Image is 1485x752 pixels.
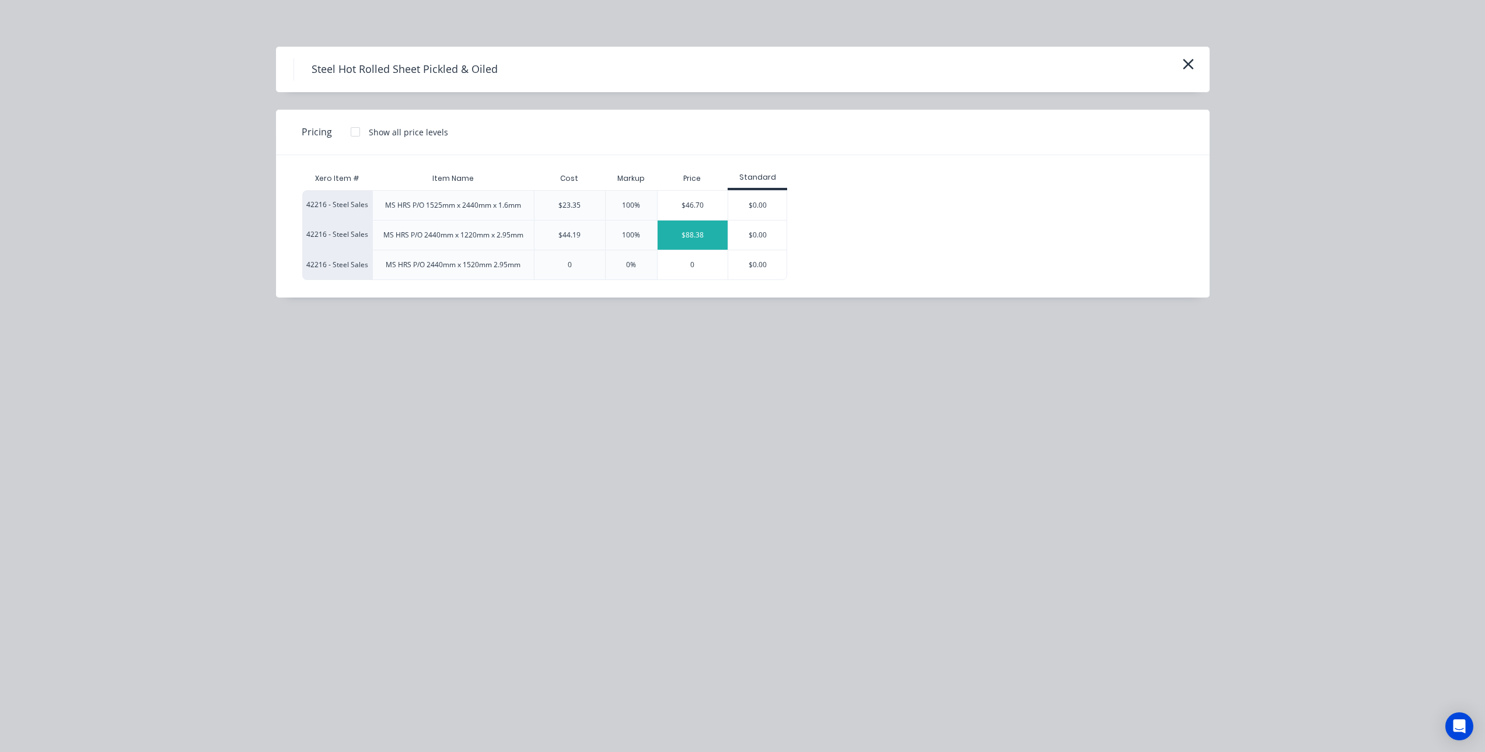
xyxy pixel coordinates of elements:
[386,260,520,270] div: MS HRS P/O 2440mm x 1520mm 2.95mm
[423,164,483,193] div: Item Name
[293,58,515,81] h4: Steel Hot Rolled Sheet Pickled & Oiled
[302,167,372,190] div: Xero Item #
[622,200,640,211] div: 100%
[302,190,372,220] div: 42216 - Steel Sales
[534,167,605,190] div: Cost
[658,191,728,220] div: $46.70
[605,167,657,190] div: Markup
[568,260,572,270] div: 0
[657,167,728,190] div: Price
[658,221,728,250] div: $88.38
[626,260,636,270] div: 0%
[622,230,640,240] div: 100%
[302,250,372,280] div: 42216 - Steel Sales
[558,200,581,211] div: $23.35
[728,172,787,183] div: Standard
[383,230,523,240] div: MS HRS P/O 2440mm x 1220mm x 2.95mm
[385,200,521,211] div: MS HRS P/O 1525mm x 2440mm x 1.6mm
[369,126,448,138] div: Show all price levels
[558,230,581,240] div: $44.19
[1445,712,1473,740] div: Open Intercom Messenger
[658,250,728,279] div: 0
[728,250,787,279] div: $0.00
[728,221,787,250] div: $0.00
[728,191,787,220] div: $0.00
[302,220,372,250] div: 42216 - Steel Sales
[302,125,332,139] span: Pricing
